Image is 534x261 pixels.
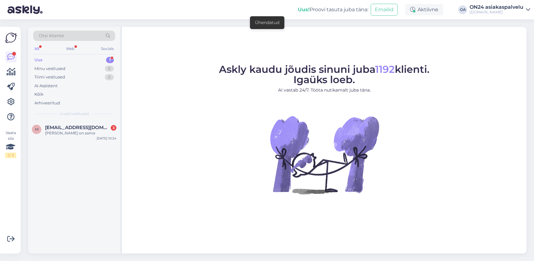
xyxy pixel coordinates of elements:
[39,33,64,39] span: Otsi kliente
[5,32,17,44] img: Askly Logo
[100,45,115,53] div: Socials
[45,130,116,136] div: [PERSON_NAME] on sama
[35,127,38,132] span: m
[268,98,381,211] img: No Chat active
[255,19,279,26] div: Ühendatud
[65,45,76,53] div: Web
[298,6,368,13] div: Proovi tasuta juba täna:
[34,100,60,106] div: Arhiveeritud
[470,5,523,10] div: ON24 asiakaspalvelu
[34,83,58,89] div: AI Assistent
[33,45,40,53] div: All
[34,91,43,98] div: Kõik
[111,125,116,131] div: 3
[371,4,398,16] button: Emailid
[106,57,114,63] div: 1
[219,63,430,86] span: Askly kaudu jõudis sinuni juba klienti. Igaüks loeb.
[219,87,430,93] p: AI vastab 24/7. Tööta nutikamalt juba täna.
[105,74,114,80] div: 0
[34,74,65,80] div: Tiimi vestlused
[105,66,114,72] div: 0
[34,66,65,72] div: Minu vestlused
[298,7,310,13] b: Uus!
[405,4,443,15] div: Aktiivne
[5,153,16,158] div: 2 / 3
[470,10,523,15] div: [DOMAIN_NAME]
[34,57,43,63] div: Uus
[458,5,467,14] div: OA
[375,63,395,75] span: 1192
[5,130,16,158] div: Vaata siia
[60,111,89,117] span: Uued vestlused
[470,5,530,15] a: ON24 asiakaspalvelu[DOMAIN_NAME]
[97,136,116,141] div: [DATE] 10:24
[45,125,110,130] span: maarithallbacka@gmail.com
